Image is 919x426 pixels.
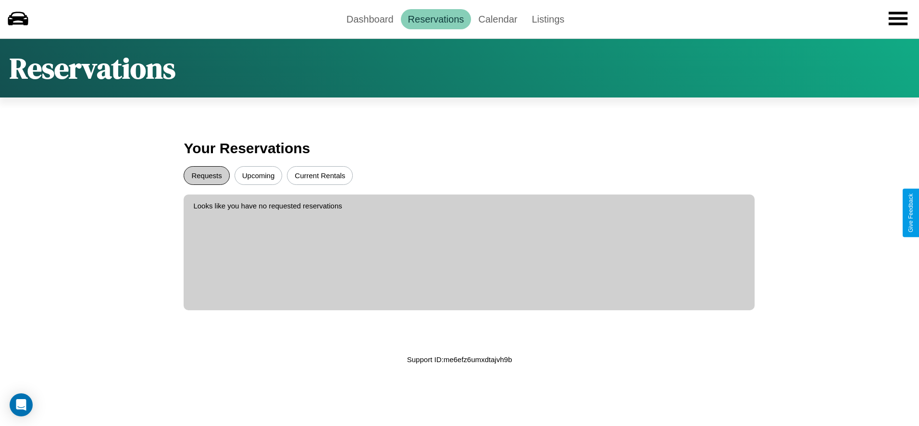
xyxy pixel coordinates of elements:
div: Give Feedback [907,194,914,232]
a: Dashboard [339,9,401,29]
p: Support ID: me6efz6umxdtajvh9b [407,353,512,366]
a: Calendar [471,9,524,29]
div: Open Intercom Messenger [10,393,33,416]
a: Listings [524,9,571,29]
h1: Reservations [10,49,175,88]
button: Current Rentals [287,166,353,185]
button: Upcoming [235,166,283,185]
a: Reservations [401,9,472,29]
h3: Your Reservations [184,135,735,161]
button: Requests [184,166,229,185]
p: Looks like you have no requested reservations [193,199,745,212]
